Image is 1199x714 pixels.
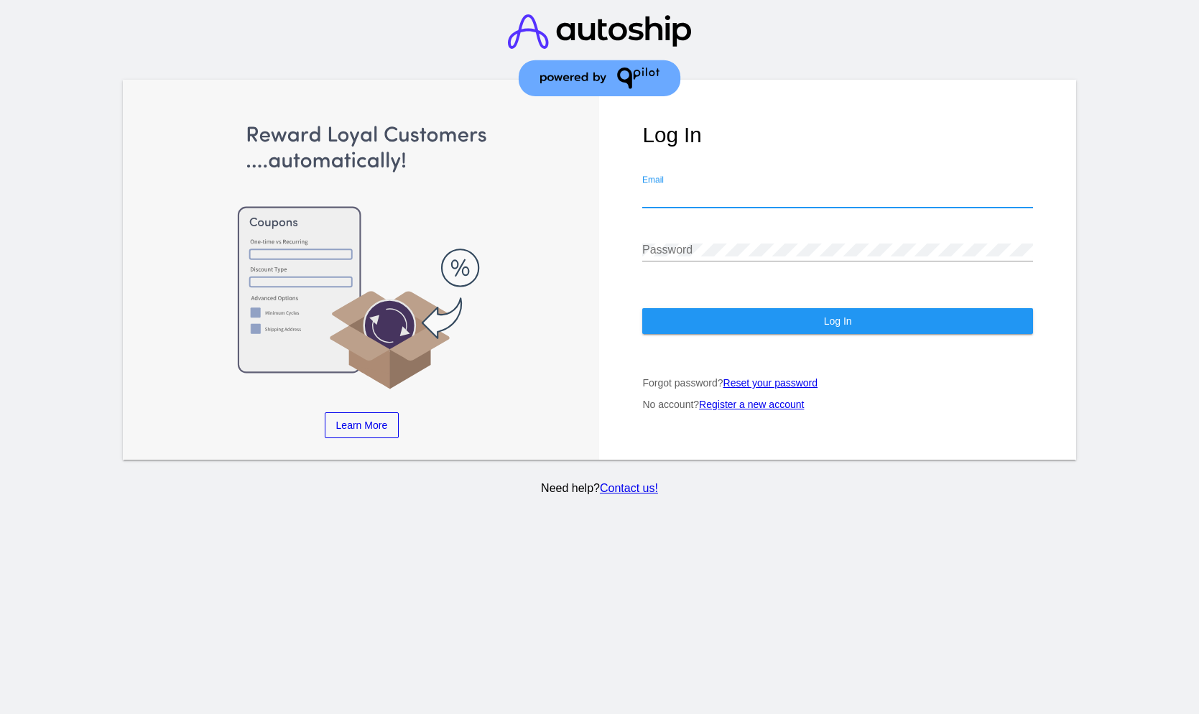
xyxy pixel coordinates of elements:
a: Register a new account [699,399,804,410]
p: No account? [642,399,1032,410]
span: Learn More [336,419,388,431]
p: Need help? [121,482,1079,495]
span: Log In [824,315,852,327]
a: Contact us! [600,482,658,494]
p: Forgot password? [642,377,1032,389]
img: Apply Coupons Automatically to Scheduled Orders with QPilot [167,123,557,391]
a: Reset your password [723,377,818,389]
h1: Log In [642,123,1032,147]
input: Email [642,190,1032,203]
button: Log In [642,308,1032,334]
a: Learn More [325,412,399,438]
